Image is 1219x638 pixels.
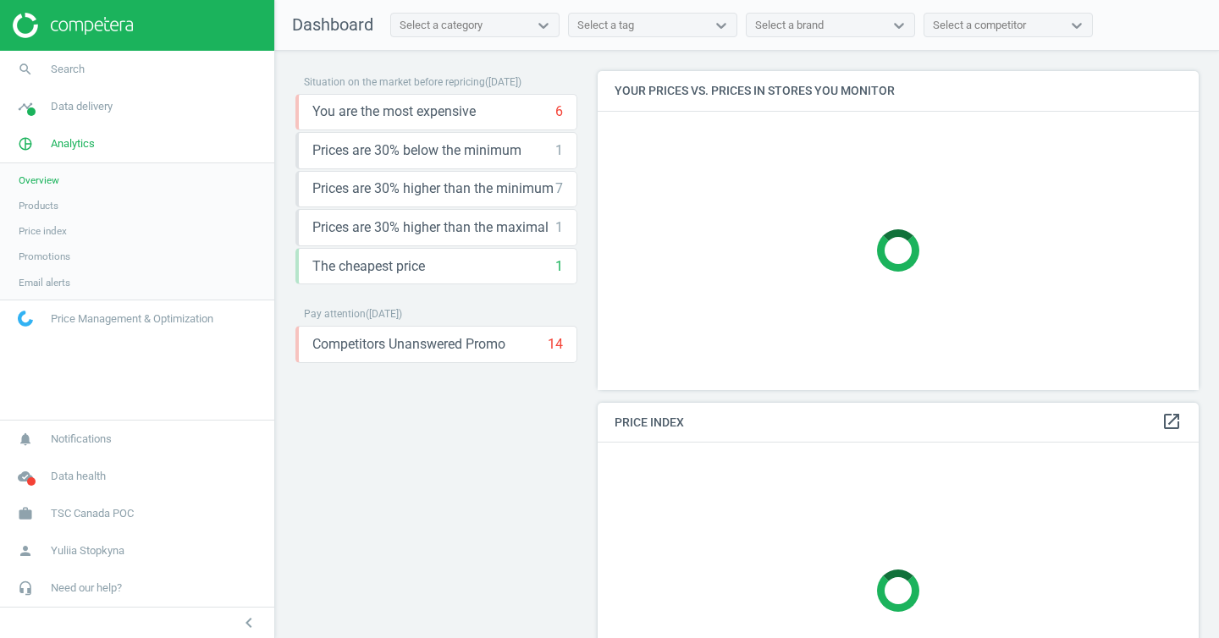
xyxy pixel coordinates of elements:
[9,535,41,567] i: person
[1161,411,1182,432] i: open_in_new
[51,432,112,447] span: Notifications
[13,13,133,38] img: ajHJNr6hYgQAAAAASUVORK5CYII=
[51,506,134,521] span: TSC Canada POC
[304,76,485,88] span: Situation on the market before repricing
[19,199,58,212] span: Products
[598,403,1199,443] h4: Price Index
[1161,411,1182,433] a: open_in_new
[19,276,70,289] span: Email alerts
[312,335,505,354] span: Competitors Unanswered Promo
[9,423,41,455] i: notifications
[9,91,41,123] i: timeline
[19,224,67,238] span: Price index
[400,18,483,33] div: Select a category
[555,218,563,237] div: 1
[555,179,563,198] div: 7
[555,102,563,121] div: 6
[555,257,563,276] div: 1
[51,136,95,151] span: Analytics
[239,613,259,633] i: chevron_left
[548,335,563,354] div: 14
[312,257,425,276] span: The cheapest price
[19,173,59,187] span: Overview
[51,580,122,596] span: Need our help?
[312,218,549,237] span: Prices are 30% higher than the maximal
[51,469,106,484] span: Data health
[51,62,85,77] span: Search
[485,76,521,88] span: ( [DATE] )
[9,128,41,160] i: pie_chart_outlined
[9,460,41,492] i: cloud_done
[9,498,41,530] i: work
[577,18,634,33] div: Select a tag
[312,102,476,121] span: You are the most expensive
[9,572,41,604] i: headset_mic
[304,308,366,320] span: Pay attention
[228,612,270,634] button: chevron_left
[366,308,402,320] span: ( [DATE] )
[598,71,1199,111] h4: Your prices vs. prices in stores you monitor
[19,250,70,263] span: Promotions
[312,179,554,198] span: Prices are 30% higher than the minimum
[9,53,41,85] i: search
[755,18,824,33] div: Select a brand
[292,14,373,35] span: Dashboard
[51,543,124,558] span: Yuliia Stopkyna
[555,141,563,160] div: 1
[51,99,113,114] span: Data delivery
[933,18,1026,33] div: Select a competitor
[18,311,33,327] img: wGWNvw8QSZomAAAAABJRU5ErkJggg==
[51,311,213,327] span: Price Management & Optimization
[312,141,521,160] span: Prices are 30% below the minimum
